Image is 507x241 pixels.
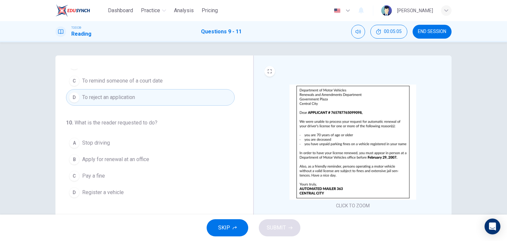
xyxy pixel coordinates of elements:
[69,154,80,165] div: B
[351,25,365,39] div: Mute
[418,29,446,34] span: END SESSION
[82,139,110,147] span: Stop driving
[218,223,230,232] span: SKIP
[105,5,136,17] button: Dashboard
[66,135,235,151] button: AStop driving
[171,5,196,17] button: Analysis
[75,120,157,126] span: What is the reader requested to do?
[413,25,452,39] button: END SESSION
[66,168,235,184] button: CPay a fine
[333,8,341,13] img: en
[82,189,124,196] span: Register a vehicle
[199,5,220,17] button: Pricing
[66,89,235,106] button: DTo reject an application
[66,151,235,168] button: BApply for renewal at an office
[55,4,90,17] img: EduSynch logo
[201,28,242,36] h1: Questions 9 - 11
[69,138,80,148] div: A
[66,184,235,201] button: DRegister a vehicle
[71,25,81,30] span: TOEIC®
[66,120,73,126] span: 10 .
[141,7,160,15] span: Practice
[174,7,194,15] span: Analysis
[485,219,500,234] div: Open Intercom Messenger
[264,66,275,77] button: EXPAND
[82,77,163,85] span: To remind someone of a court date
[69,171,80,181] div: C
[82,93,135,101] span: To reject an application
[381,5,392,16] img: Profile picture
[370,25,407,39] button: 00:05:05
[289,85,416,200] img: undefined
[202,7,218,15] span: Pricing
[55,4,105,17] a: EduSynch logo
[69,187,80,198] div: D
[207,219,248,236] button: SKIP
[71,30,91,38] h1: Reading
[397,7,433,15] div: [PERSON_NAME]
[384,29,402,34] span: 00:05:05
[82,172,105,180] span: Pay a fine
[108,7,133,15] span: Dashboard
[370,25,407,39] div: Hide
[333,201,372,210] button: CLICK TO ZOOM
[66,73,235,89] button: CTo remind someone of a court date
[69,76,80,86] div: C
[69,92,80,103] div: D
[82,155,149,163] span: Apply for renewal at an office
[138,5,169,17] button: Practice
